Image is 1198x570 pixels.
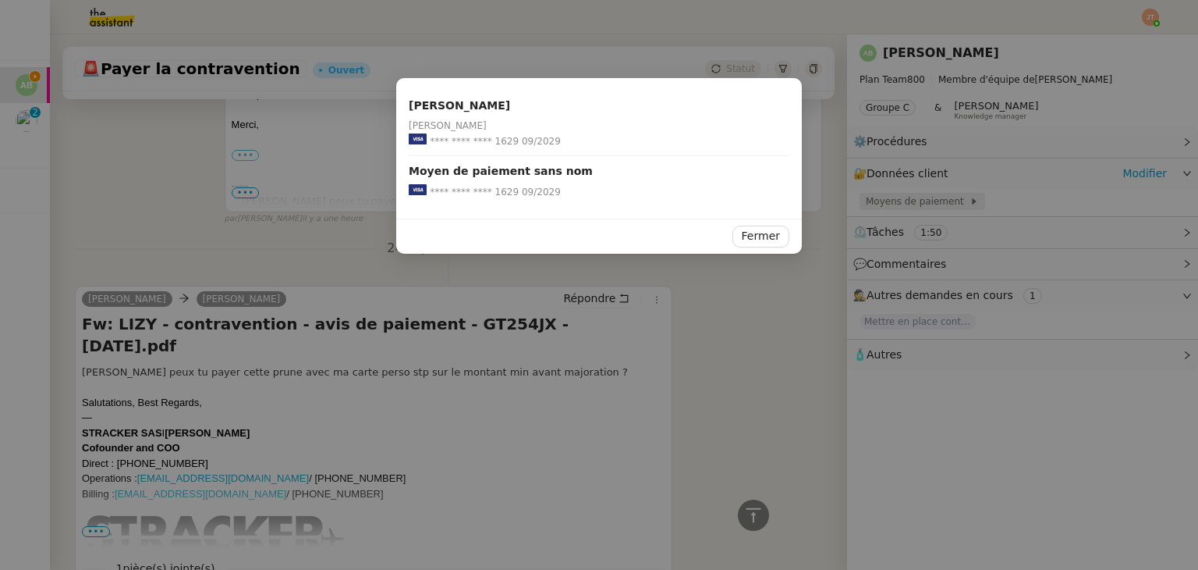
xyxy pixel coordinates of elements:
[522,134,561,149] span: 09/2029
[409,118,789,134] div: [PERSON_NAME]
[522,184,561,200] span: 09/2029
[409,162,593,180] strong: Moyen de paiement sans nom
[409,134,427,144] img: card
[742,227,780,245] span: Fermer
[409,184,427,195] img: card
[732,226,789,248] button: Fermer
[409,97,510,115] strong: [PERSON_NAME]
